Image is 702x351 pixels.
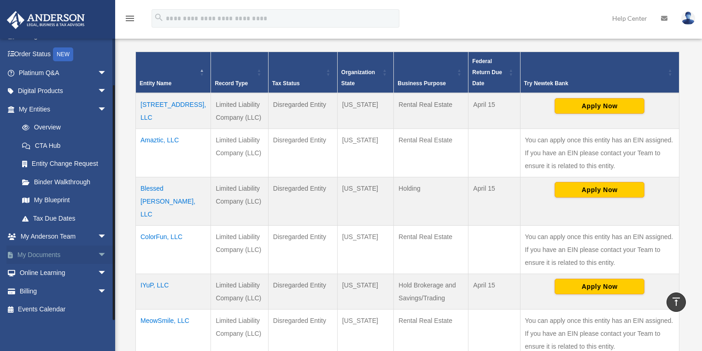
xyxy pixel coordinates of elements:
[13,118,111,137] a: Overview
[154,12,164,23] i: search
[6,45,121,64] a: Order StatusNEW
[98,282,116,301] span: arrow_drop_down
[13,191,116,210] a: My Blueprint
[136,129,211,177] td: Amaztic, LLC
[4,11,88,29] img: Anderson Advisors Platinum Portal
[13,173,116,191] a: Binder Walkthrough
[215,80,248,87] span: Record Type
[6,300,121,319] a: Events Calendar
[337,52,393,93] th: Organization State: Activate to sort
[6,82,121,100] a: Digital Productsarrow_drop_down
[394,274,468,309] td: Hold Brokerage and Savings/Trading
[98,264,116,283] span: arrow_drop_down
[667,292,686,312] a: vertical_align_top
[268,177,337,225] td: Disregarded Entity
[337,177,393,225] td: [US_STATE]
[468,52,520,93] th: Federal Return Due Date: Activate to sort
[98,64,116,82] span: arrow_drop_down
[6,64,121,82] a: Platinum Q&Aarrow_drop_down
[211,129,268,177] td: Limited Liability Company (LLC)
[394,129,468,177] td: Rental Real Estate
[394,225,468,274] td: Rental Real Estate
[268,274,337,309] td: Disregarded Entity
[6,246,121,264] a: My Documentsarrow_drop_down
[6,100,116,118] a: My Entitiesarrow_drop_down
[268,52,337,93] th: Tax Status: Activate to sort
[211,52,268,93] th: Record Type: Activate to sort
[211,274,268,309] td: Limited Liability Company (LLC)
[555,98,644,114] button: Apply Now
[555,279,644,294] button: Apply Now
[524,78,665,89] div: Try Newtek Bank
[13,155,116,173] a: Entity Change Request
[337,225,393,274] td: [US_STATE]
[555,182,644,198] button: Apply Now
[211,93,268,129] td: Limited Liability Company (LLC)
[337,274,393,309] td: [US_STATE]
[53,47,73,61] div: NEW
[520,129,679,177] td: You can apply once this entity has an EIN assigned. If you have an EIN please contact your Team t...
[140,80,171,87] span: Entity Name
[136,225,211,274] td: ColorFun, LLC
[124,16,135,24] a: menu
[13,136,116,155] a: CTA Hub
[268,129,337,177] td: Disregarded Entity
[98,228,116,246] span: arrow_drop_down
[468,93,520,129] td: April 15
[98,246,116,264] span: arrow_drop_down
[681,12,695,25] img: User Pic
[671,296,682,307] i: vertical_align_top
[394,93,468,129] td: Rental Real Estate
[6,282,121,300] a: Billingarrow_drop_down
[13,209,116,228] a: Tax Due Dates
[6,264,121,282] a: Online Learningarrow_drop_down
[124,13,135,24] i: menu
[136,52,211,93] th: Entity Name: Activate to invert sorting
[6,228,121,246] a: My Anderson Teamarrow_drop_down
[98,82,116,101] span: arrow_drop_down
[136,93,211,129] td: [STREET_ADDRESS], LLC
[398,80,446,87] span: Business Purpose
[468,274,520,309] td: April 15
[211,225,268,274] td: Limited Liability Company (LLC)
[394,52,468,93] th: Business Purpose: Activate to sort
[520,52,679,93] th: Try Newtek Bank : Activate to sort
[394,177,468,225] td: Holding
[211,177,268,225] td: Limited Liability Company (LLC)
[98,100,116,119] span: arrow_drop_down
[136,274,211,309] td: IYuP, LLC
[337,129,393,177] td: [US_STATE]
[337,93,393,129] td: [US_STATE]
[136,177,211,225] td: Blessed [PERSON_NAME], LLC
[272,80,300,87] span: Tax Status
[468,177,520,225] td: April 15
[520,225,679,274] td: You can apply once this entity has an EIN assigned. If you have an EIN please contact your Team t...
[268,93,337,129] td: Disregarded Entity
[341,69,375,87] span: Organization State
[472,58,502,87] span: Federal Return Due Date
[268,225,337,274] td: Disregarded Entity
